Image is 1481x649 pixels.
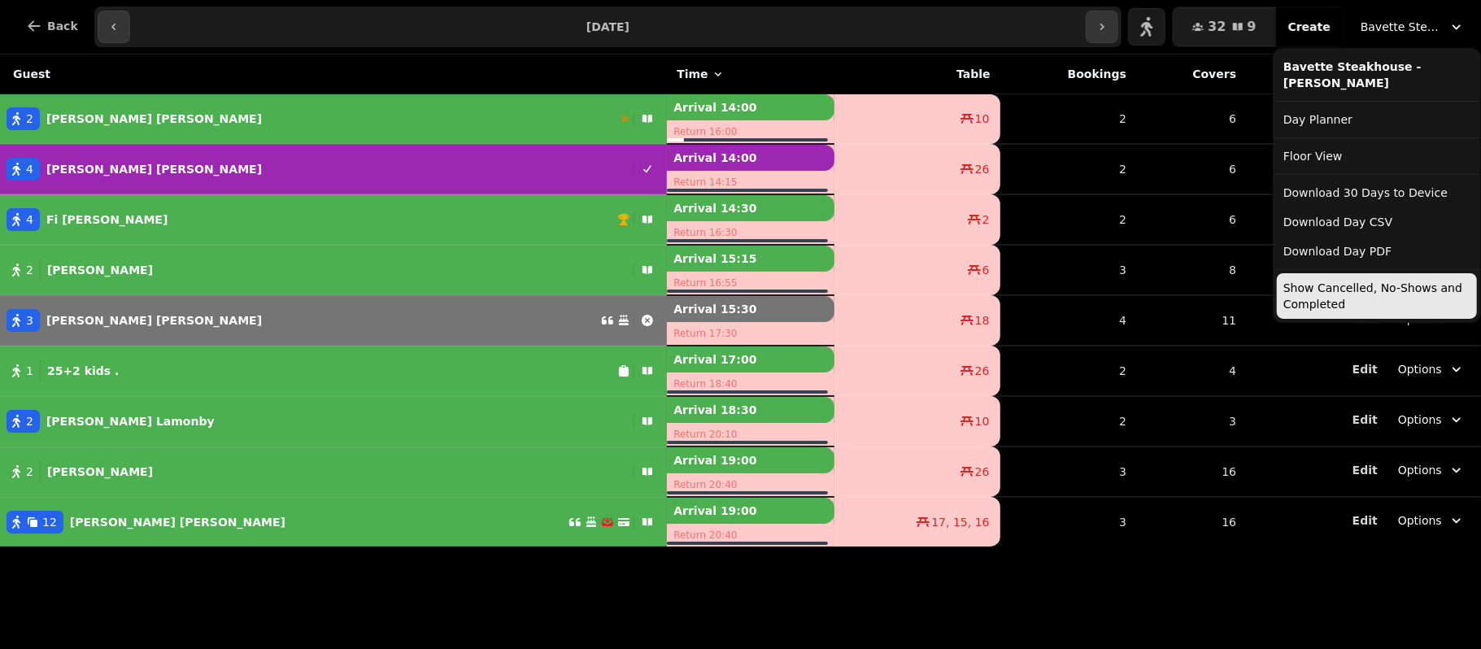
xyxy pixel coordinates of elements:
button: Download 30 Days to Device [1277,178,1477,207]
button: Show Cancelled, No-Shows and Completed [1277,273,1477,319]
a: Floor View [1277,142,1477,171]
span: Bavette Steakhouse - [PERSON_NAME] [1361,19,1442,35]
div: Bavette Steakhouse - [PERSON_NAME] [1273,48,1481,323]
div: Bavette Steakhouse - [PERSON_NAME] [1277,52,1477,98]
button: Download Day CSV [1277,207,1477,237]
button: Bavette Steakhouse - [PERSON_NAME] [1351,12,1474,41]
a: Day Planner [1277,105,1477,134]
button: Download Day PDF [1277,237,1477,266]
